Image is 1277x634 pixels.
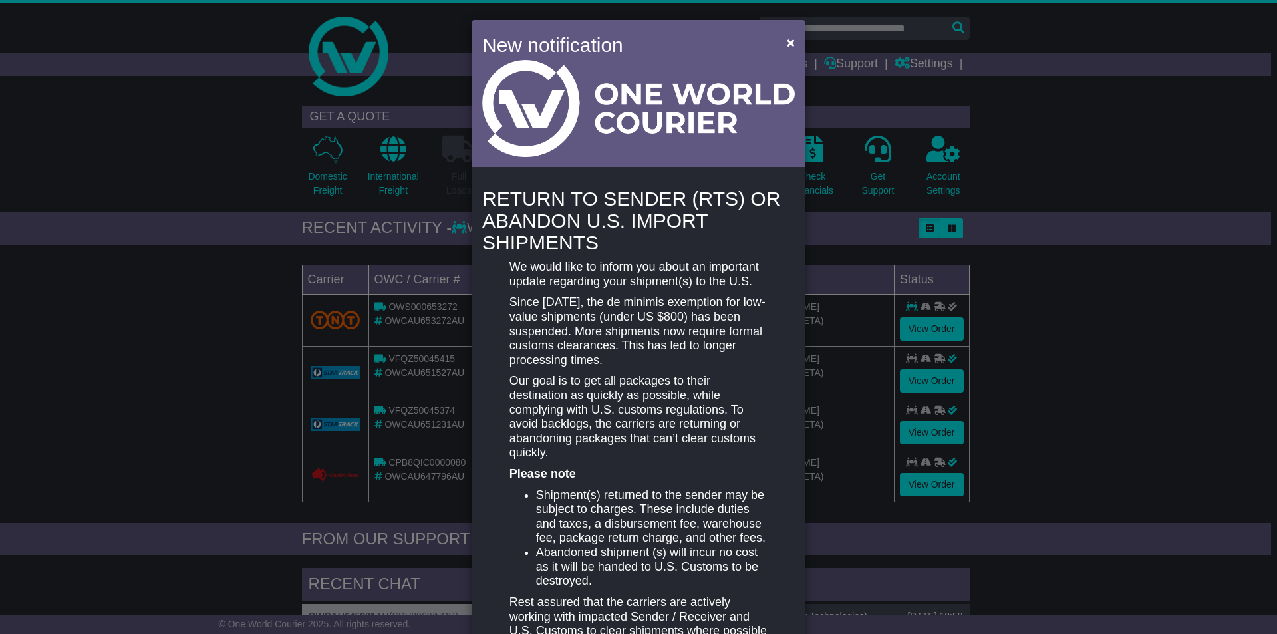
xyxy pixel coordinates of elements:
p: Our goal is to get all packages to their destination as quickly as possible, while complying with... [509,374,768,460]
li: Abandoned shipment (s) will incur no cost as it will be handed to U.S. Customs to be destroyed. [536,546,768,589]
h4: New notification [482,30,768,60]
li: Shipment(s) returned to the sender may be subject to charges. These include duties and taxes, a d... [536,488,768,546]
p: We would like to inform you about an important update regarding your shipment(s) to the U.S. [509,260,768,289]
p: Since [DATE], the de minimis exemption for low-value shipments (under US $800) has been suspended... [509,295,768,367]
button: Close [780,29,801,56]
span: × [787,35,795,50]
strong: Please note [509,467,576,480]
h4: RETURN TO SENDER (RTS) OR ABANDON U.S. IMPORT SHIPMENTS [482,188,795,253]
img: Light [482,60,795,157]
